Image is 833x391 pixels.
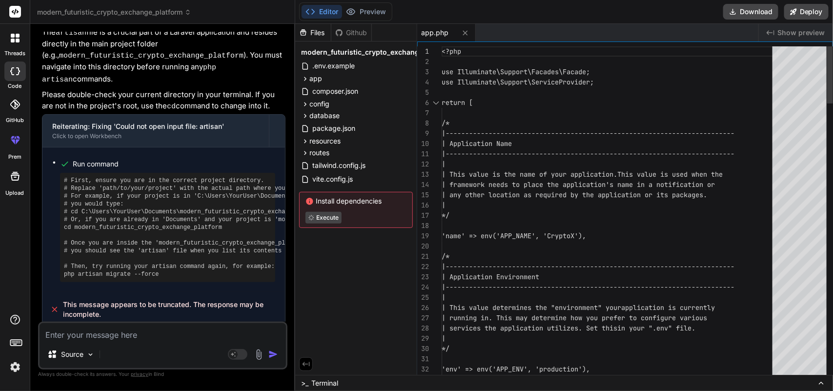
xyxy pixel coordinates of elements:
[417,180,429,190] div: 14
[417,333,429,344] div: 29
[442,149,621,158] span: |---------------------------------------------
[442,98,473,107] span: return [
[301,47,455,57] span: modern_futuristic_crypto_exchange_platform
[167,103,176,111] code: cd
[311,173,354,185] span: vite.config.js
[723,4,778,20] button: Download
[253,349,264,360] img: attachment
[442,334,446,343] span: |
[131,371,148,377] span: privacy
[417,87,429,98] div: 5
[311,123,356,134] span: package.json
[442,365,590,373] span: 'env' => env('APP_ENV', 'production'),
[309,148,329,158] span: routes
[63,300,277,319] span: This message appears to be truncated. The response may be incomplete.
[311,60,356,72] span: .env.example
[295,28,331,38] div: Files
[442,283,621,291] span: |---------------------------------------------
[442,201,446,209] span: |
[417,108,429,118] div: 7
[417,354,429,364] div: 31
[38,370,287,379] p: Always double-check its answers. Your in Bind
[309,99,329,109] span: config
[621,149,734,158] span: -----------------------------
[417,374,429,385] div: 33
[4,49,25,58] label: threads
[305,196,406,206] span: Install dependencies
[417,344,429,354] div: 30
[442,180,621,189] span: | framework needs to place the application's n
[417,282,429,292] div: 24
[442,231,586,240] span: 'name' => env('APP_NAME', 'CryptoX'),
[302,5,342,19] button: Editor
[417,98,429,108] div: 6
[442,47,461,56] span: <?php
[37,7,191,17] span: modern_futuristic_crypto_exchange_platform
[417,210,429,221] div: 17
[52,132,259,140] div: Click to open Workbench
[42,115,269,147] button: Reiterating: Fixing 'Could not open input file: artisan'Click to open Workbench
[421,28,448,38] span: app.php
[617,324,695,332] span: in your ".env" file.
[8,153,21,161] label: prem
[6,189,24,197] label: Upload
[417,149,429,159] div: 11
[442,190,621,199] span: | any other location as required by the applic
[59,52,244,60] code: modern_futuristic_crypto_exchange_platform
[86,350,95,359] img: Pick Models
[7,359,23,375] img: settings
[417,303,429,313] div: 26
[417,364,429,374] div: 32
[617,170,723,179] span: This value is used when the
[311,160,366,171] span: tailwind.config.js
[309,136,341,146] span: resources
[442,313,621,322] span: | running in. This may determine how you prefe
[56,29,86,37] code: artisan
[417,77,429,87] div: 4
[442,67,590,76] span: use Illuminate\Support\Facades\Facade;
[430,98,443,108] div: Click to collapse the range.
[73,159,275,169] span: Run command
[621,262,734,271] span: -----------------------------
[777,28,825,38] span: Show preview
[8,82,22,90] label: code
[301,378,308,388] span: >_
[442,78,594,86] span: use Illuminate\Support\ServiceProvider;
[417,159,429,169] div: 12
[52,122,259,131] div: Reiterating: Fixing 'Could not open input file: artisan'
[784,4,829,20] button: Deploy
[309,111,340,121] span: database
[417,323,429,333] div: 28
[417,221,429,231] div: 18
[417,251,429,262] div: 21
[309,74,322,83] span: app
[342,5,390,19] button: Preview
[42,89,285,112] p: Please double-check your current directory in your terminal. If you are not in the project's root...
[442,129,621,138] span: |---------------------------------------------
[621,313,707,322] span: r to configure various
[305,212,342,224] button: Execute
[442,324,617,332] span: | services the application utilizes. Set this
[417,128,429,139] div: 9
[621,190,707,199] span: ation or its packages.
[417,272,429,282] div: 23
[311,85,359,97] span: composer.json
[417,190,429,200] div: 15
[417,292,429,303] div: 25
[417,262,429,272] div: 22
[442,170,617,179] span: | This value is the name of your application.
[442,303,621,312] span: | This value determines the "environment" your
[442,293,446,302] span: |
[442,139,512,148] span: | Application Name
[417,118,429,128] div: 8
[64,177,271,278] pre: # First, ensure you are in the correct project directory. # Replace 'path/to/your/project' with t...
[311,378,338,388] span: Terminal
[442,160,446,168] span: |
[417,46,429,57] div: 1
[417,241,429,251] div: 20
[621,303,715,312] span: application is currently
[42,63,221,84] code: php artisan
[442,262,621,271] span: |---------------------------------------------
[442,272,539,281] span: | Application Environment
[417,139,429,149] div: 10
